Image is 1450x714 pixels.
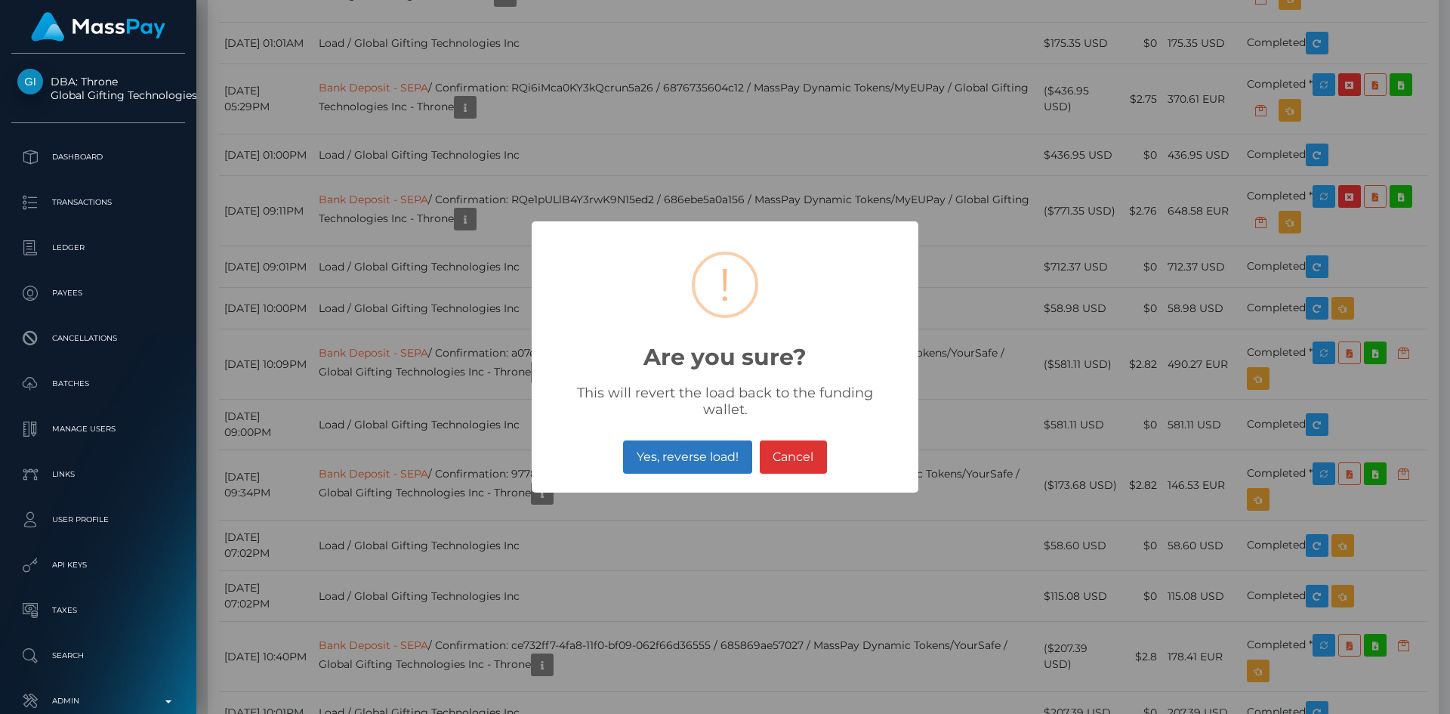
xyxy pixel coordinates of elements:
p: Taxes [17,599,179,622]
img: Global Gifting Technologies Inc [17,69,43,94]
p: User Profile [17,508,179,531]
span: DBA: Throne Global Gifting Technologies Inc [11,75,185,102]
p: Links [17,463,179,486]
p: API Keys [17,554,179,576]
p: Cancellations [17,327,179,350]
p: Manage Users [17,418,179,440]
h2: Are you sure? [532,326,918,371]
p: Admin [17,690,179,712]
p: Dashboard [17,146,179,168]
div: ! [719,255,731,315]
button: Cancel [760,440,827,474]
img: MassPay Logo [31,12,165,42]
p: Ledger [17,236,179,259]
p: Search [17,644,179,667]
div: This will revert the load back to the funding wallet. [532,371,918,422]
p: Payees [17,282,179,304]
p: Transactions [17,191,179,214]
p: Batches [17,372,179,395]
button: Yes, reverse load! [623,440,751,474]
